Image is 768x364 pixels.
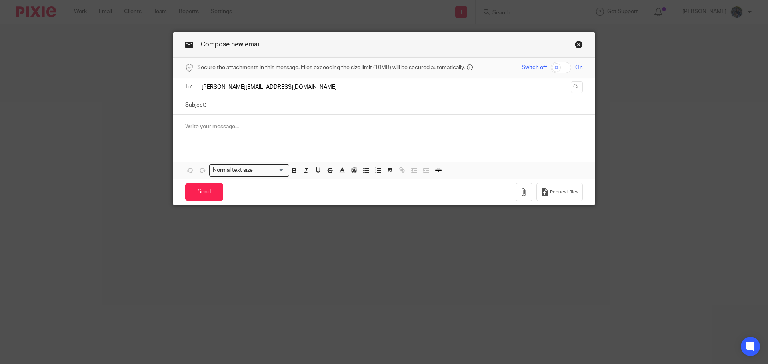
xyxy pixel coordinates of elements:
button: Cc [571,81,583,93]
span: Normal text size [211,166,255,175]
a: Close this dialog window [575,40,583,51]
div: Search for option [209,164,289,177]
span: Request files [550,189,578,195]
span: Switch off [522,64,547,72]
span: Secure the attachments in this message. Files exceeding the size limit (10MB) will be secured aut... [197,64,465,72]
span: Compose new email [201,41,261,48]
span: On [575,64,583,72]
label: Subject: [185,101,206,109]
input: Send [185,183,223,201]
button: Request files [536,183,583,201]
input: Search for option [256,166,284,175]
label: To: [185,83,194,91]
